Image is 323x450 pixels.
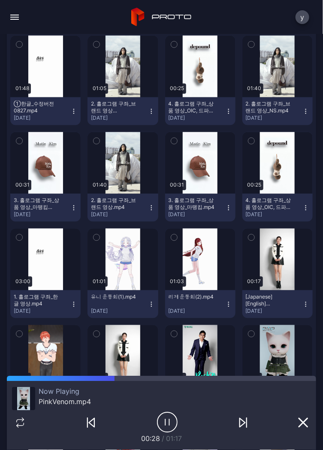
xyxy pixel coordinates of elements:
div: [DATE] [169,308,225,315]
button: [Japanese] [English] [PERSON_NAME].mp4[DATE] [242,290,313,318]
button: 3. 홀로그램 구좌_상품 영상_마뗑킴_NS.mp4[DATE] [10,194,81,222]
div: [DATE] [14,211,70,218]
div: [DATE] [246,211,302,218]
div: [Japanese] [English] 김태희.mp4 [246,294,293,308]
button: ①한글_수정버전0827.mp4[DATE] [10,97,81,125]
button: 2. 홀로그램 구좌_브랜드 영상_NS.mp4[DATE] [242,97,313,125]
button: 4. 홀로그램 구좌_상품 영상_OIC, 드파운드_NS.mp4[DATE] [165,97,235,125]
span: 01:17 [166,435,182,443]
div: 2. 홀로그램 구좌_브랜드 영상_NS.mp4 [246,101,293,115]
div: 3. 홀로그램 구좌_상품 영상_마뗑킴_NS.mp4 [14,197,61,211]
button: 4. 홀로그램 구좌_상품 영상_OIC, 드파운드.mp4[DATE] [242,194,313,222]
div: 3. 홀로그램 구좌_상품 영상_마뗑킴.mp4 [169,197,216,211]
span: / [162,435,164,443]
div: [DATE] [91,308,148,315]
div: 4. 홀로그램 구좌_상품 영상_OIC, 드파운드_NS.mp4 [169,101,216,115]
div: [DATE] [246,308,302,315]
div: 유니 운동회(1).mp4 [91,294,138,301]
div: [DATE] [91,115,148,122]
div: [DATE] [169,115,225,122]
div: 2. 홀로그램 구좌_브랜드 영상.mp4 [91,197,138,211]
div: 2. 홀로그램 구좌_브랜드 영상_NS_del.mp4 [91,101,138,115]
button: 2. 홀로그램 구좌_브랜드 영상_NS_del.mp4[DATE] [88,97,158,125]
button: y [296,10,309,24]
div: Now Playing [39,387,91,396]
span: 00:28 [141,435,160,443]
div: [DATE] [91,211,148,218]
button: 2. 홀로그램 구좌_브랜드 영상.mp4[DATE] [88,194,158,222]
div: [DATE] [169,211,225,218]
button: 유니 운동회(1).mp4[DATE] [88,290,158,318]
div: [DATE] [14,308,70,315]
div: ①한글_수정버전0827.mp4 [14,101,61,115]
button: 1. 홀로그램 구좌_한글 영상.mp4[DATE] [10,290,81,318]
div: [DATE] [246,115,302,122]
div: [DATE] [14,115,70,122]
button: 3. 홀로그램 구좌_상품 영상_마뗑킴.mp4[DATE] [165,194,235,222]
div: 1. 홀로그램 구좌_한글 영상.mp4 [14,294,61,308]
div: PinkVenom.mp4 [39,398,91,406]
div: 리제 운동회(2).mp4 [169,294,216,301]
div: 4. 홀로그램 구좌_상품 영상_OIC, 드파운드.mp4 [246,197,293,211]
button: 리제 운동회(2).mp4[DATE] [165,290,235,318]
